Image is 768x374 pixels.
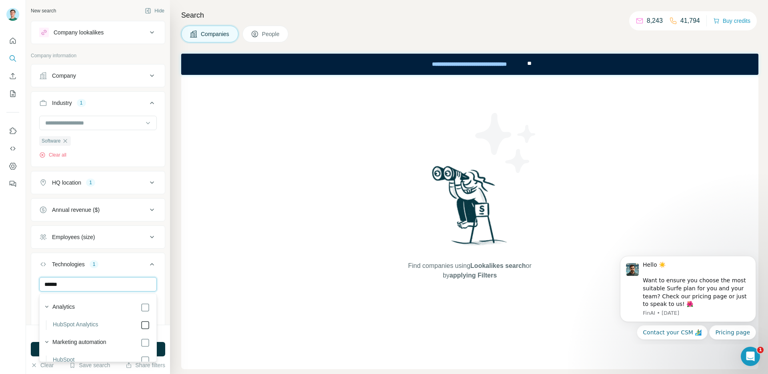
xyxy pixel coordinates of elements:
[6,177,19,191] button: Feedback
[680,16,700,26] p: 41,794
[647,16,663,26] p: 8,243
[450,272,497,279] span: applying Filters
[406,261,534,280] span: Find companies using or by
[428,164,512,253] img: Surfe Illustration - Woman searching with binoculars
[31,173,165,192] button: HQ location1
[470,107,542,179] img: Surfe Illustration - Stars
[52,99,72,107] div: Industry
[201,30,230,38] span: Companies
[31,66,165,85] button: Company
[53,356,74,365] label: HubSpot
[181,10,758,21] h4: Search
[741,347,760,366] iframe: Intercom live chat
[31,361,54,369] button: Clear
[713,15,750,26] button: Buy credits
[6,69,19,83] button: Enrich CSV
[6,51,19,66] button: Search
[6,34,19,48] button: Quick start
[52,72,76,80] div: Company
[262,30,280,38] span: People
[31,200,165,219] button: Annual revenue ($)
[31,93,165,116] button: Industry1
[757,347,764,353] span: 1
[139,5,170,17] button: Hide
[42,137,60,145] span: Software
[69,361,110,369] button: Save search
[86,179,95,186] div: 1
[31,255,165,277] button: Technologies1
[54,28,104,36] div: Company lookalikes
[31,7,56,14] div: New search
[6,141,19,156] button: Use Surfe API
[52,338,106,348] label: Marketing automation
[126,361,165,369] button: Share filters
[39,151,66,159] button: Clear all
[31,227,165,247] button: Employees (size)
[470,262,526,269] span: Lookalikes search
[52,260,85,268] div: Technologies
[53,320,98,330] label: HubSpot Analytics
[77,99,86,107] div: 1
[31,23,165,42] button: Company lookalikes
[52,233,95,241] div: Employees (size)
[31,342,165,356] button: Run search
[6,124,19,138] button: Use Surfe on LinkedIn
[6,8,19,21] img: Avatar
[6,86,19,101] button: My lists
[90,261,99,268] div: 1
[6,159,19,173] button: Dashboard
[608,249,768,344] iframe: Intercom notifications message
[31,52,165,59] p: Company information
[52,179,81,187] div: HQ location
[52,206,100,214] div: Annual revenue ($)
[52,303,75,312] label: Analytics
[181,54,758,75] iframe: Banner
